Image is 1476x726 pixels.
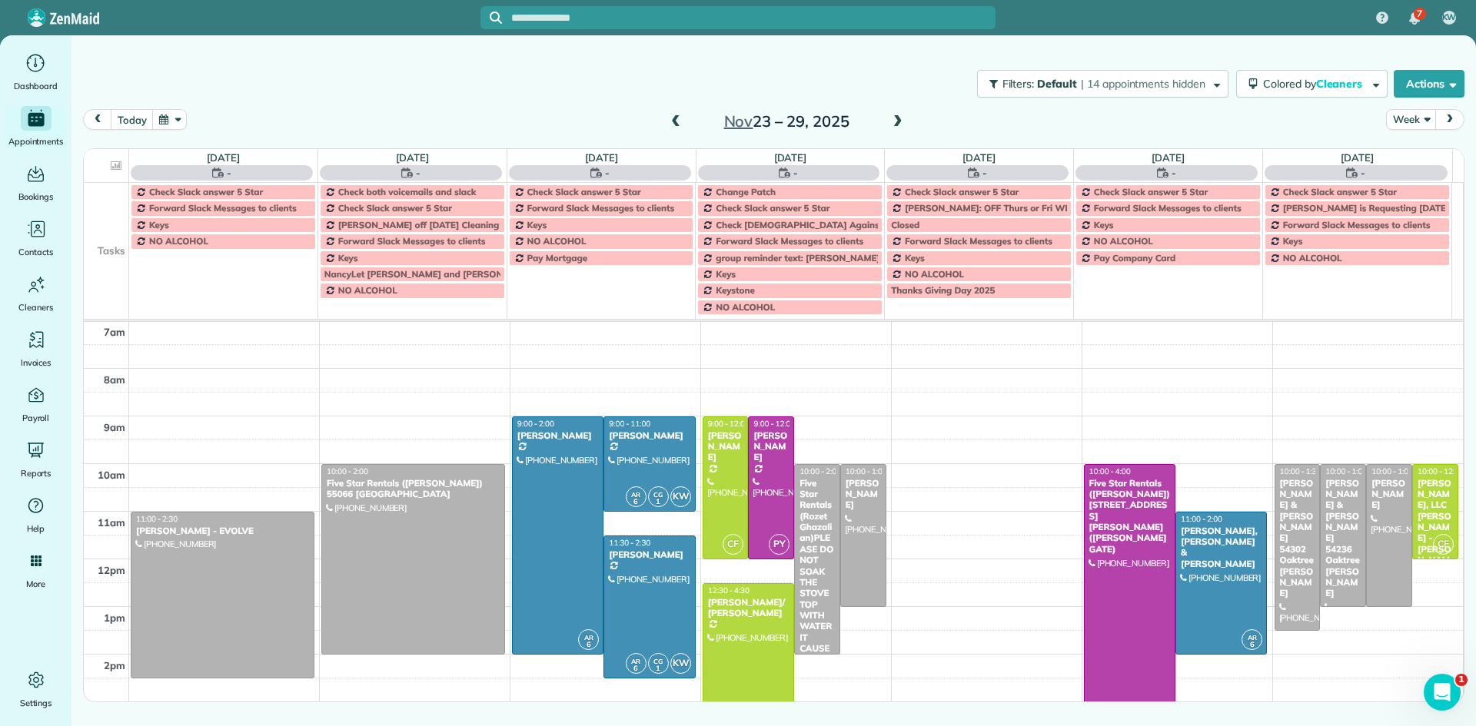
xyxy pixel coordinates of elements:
[338,235,486,247] span: Forward Slack Messages to clients
[1371,478,1408,511] div: [PERSON_NAME]
[1283,219,1431,230] span: Forward Slack Messages to clients
[324,268,693,280] span: NancyLet [PERSON_NAME] and [PERSON_NAME] know we moved their appointments
[1094,252,1175,264] span: Pay Company Card
[585,151,618,164] a: [DATE]
[716,219,939,230] span: Check [DEMOGRAPHIC_DATA] Against Spreadsheet
[1283,235,1303,247] span: Keys
[6,438,65,481] a: Reports
[977,70,1228,98] button: Filters: Default | 14 appointments hidden
[1316,77,1365,91] span: Cleaners
[1325,466,1367,476] span: 10:00 - 1:00
[905,186,1019,197] span: Check Slack answer 5 Star
[136,514,178,524] span: 11:00 - 2:30
[1442,12,1457,24] span: KW
[1283,186,1397,197] span: Check Slack answer 5 Star
[724,111,753,131] span: Nov
[21,466,52,481] span: Reports
[670,653,691,674] span: KW
[1037,77,1078,91] span: Default
[1279,478,1316,599] div: [PERSON_NAME] & [PERSON_NAME] 54302 Oaktree [PERSON_NAME]
[653,490,663,499] span: CG
[891,219,919,230] span: Closed
[149,186,263,197] span: Check Slack answer 5 Star
[1089,478,1171,555] div: Five Star Rentals ([PERSON_NAME]) [STREET_ADDRESS][PERSON_NAME] ([PERSON_NAME] GATE)
[416,165,421,181] span: -
[1325,478,1361,599] div: [PERSON_NAME] & [PERSON_NAME] 54236 Oaktree [PERSON_NAME]
[1341,151,1374,164] a: [DATE]
[527,235,587,247] span: NO ALCOHOL
[579,638,598,652] small: 6
[98,564,125,576] span: 12pm
[716,301,775,313] span: NO ALCOHOL
[6,51,65,94] a: Dashboard
[396,151,429,164] a: [DATE]
[1283,252,1342,264] span: NO ALCOHOL
[690,113,883,130] h2: 23 – 29, 2025
[1248,633,1257,641] span: AR
[649,661,668,676] small: 1
[716,252,879,264] span: group reminder text: [PERSON_NAME]
[104,326,125,338] span: 7am
[527,202,675,214] span: Forward Slack Messages to clients
[6,383,65,426] a: Payroll
[723,534,743,555] span: CF
[98,469,125,481] span: 10am
[6,327,65,370] a: Invoices
[1089,466,1131,476] span: 10:00 - 4:00
[716,202,829,214] span: Check Slack answer 5 Star
[608,430,690,441] div: [PERSON_NAME]
[1180,525,1262,570] div: [PERSON_NAME], [PERSON_NAME] & [PERSON_NAME]
[708,419,750,429] span: 9:00 - 12:00
[1417,8,1422,20] span: 7
[1172,165,1176,181] span: -
[1433,534,1454,555] span: CF
[905,235,1052,247] span: Forward Slack Messages to clients
[1242,638,1262,652] small: 6
[769,534,790,555] span: PY
[609,538,650,548] span: 11:30 - 2:30
[846,466,887,476] span: 10:00 - 1:00
[135,525,310,536] div: [PERSON_NAME] - EVOLVE
[905,252,925,264] span: Keys
[1002,77,1035,91] span: Filters:
[22,410,50,426] span: Payroll
[207,151,240,164] a: [DATE]
[104,659,125,671] span: 2pm
[609,419,650,429] span: 9:00 - 11:00
[753,419,795,429] span: 9:00 - 12:00
[905,202,1091,214] span: [PERSON_NAME]: OFF Thurs or Fri WEEKLY
[6,493,65,536] a: Help
[517,419,554,429] span: 9:00 - 2:00
[905,268,964,280] span: NO ALCOHOL
[1455,674,1468,686] span: 1
[627,661,646,676] small: 6
[1424,674,1461,711] iframe: Intercom live chat
[18,244,53,260] span: Contacts
[774,151,807,164] a: [DATE]
[962,151,996,164] a: [DATE]
[1263,77,1368,91] span: Colored by
[1094,202,1242,214] span: Forward Slack Messages to clients
[1152,151,1185,164] a: [DATE]
[1361,165,1365,181] span: -
[104,373,125,386] span: 8am
[1417,478,1454,577] div: [PERSON_NAME], LLC [PERSON_NAME] - [PERSON_NAME], Llc
[670,486,691,507] span: KW
[326,478,500,500] div: Five Star Rentals ([PERSON_NAME]) 55066 [GEOGRAPHIC_DATA]
[631,657,640,665] span: AR
[527,219,547,230] span: Keys
[83,109,112,130] button: prev
[27,521,45,536] span: Help
[627,495,646,509] small: 6
[793,165,798,181] span: -
[1386,109,1436,130] button: Week
[338,252,358,264] span: Keys
[707,430,744,463] div: [PERSON_NAME]
[1280,466,1321,476] span: 10:00 - 1:30
[338,219,550,230] span: [PERSON_NAME] off [DATE] Cleaning Restaurant
[982,165,987,181] span: -
[338,202,452,214] span: Check Slack answer 5 Star
[327,466,368,476] span: 10:00 - 2:00
[969,70,1228,98] a: Filters: Default | 14 appointments hidden
[799,466,841,476] span: 10:00 - 2:00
